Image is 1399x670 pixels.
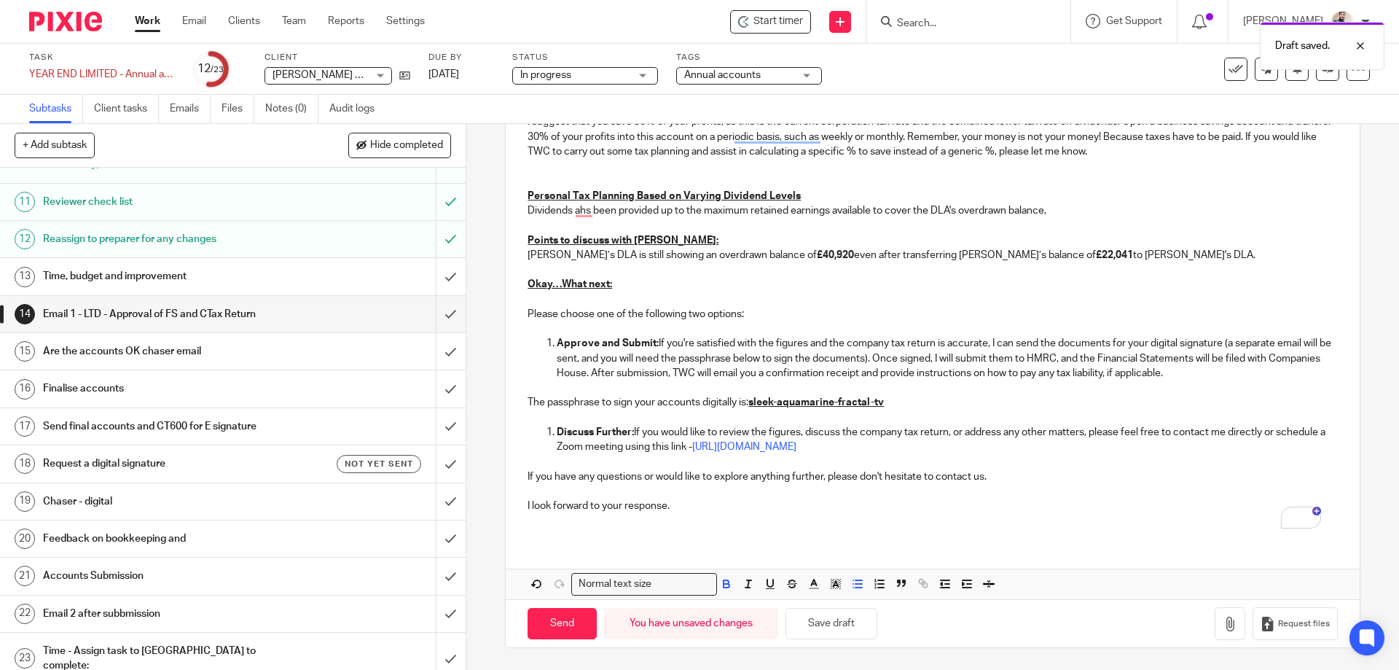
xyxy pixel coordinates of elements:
[170,95,211,123] a: Emails
[1278,618,1330,630] span: Request files
[15,379,35,400] div: 16
[557,425,1337,455] p: If you would like to review the figures, discuss the company tax return, or address any other mat...
[15,192,35,212] div: 11
[15,133,95,157] button: + Add subtask
[15,604,35,624] div: 22
[656,577,708,592] input: Search for option
[43,491,295,513] h1: Chaser - digital
[264,52,410,63] label: Client
[211,66,224,74] small: /23
[29,67,175,82] div: YEAR END LIMITED - Annual accounts and CT600 return (limited companies)
[604,608,778,639] div: You have unsaved changes
[43,528,295,550] h1: Feedback on bookkeeping and
[528,114,1337,159] p: I suggest that you save 30% of your profits, as this is the current corporation tax rate and the ...
[15,341,35,362] div: 15
[692,442,796,452] a: [URL][DOMAIN_NAME]
[43,416,295,437] h1: Send final accounts and CT600 for E signature
[43,565,295,587] h1: Accounts Submission
[348,133,451,157] button: Hide completed
[273,70,420,80] span: [PERSON_NAME] Enterprise Ltd
[1275,39,1330,53] p: Draft saved.
[29,52,175,63] label: Task
[43,340,295,362] h1: Are the accounts OK chaser email
[222,95,254,123] a: Files
[428,69,459,79] span: [DATE]
[15,491,35,512] div: 19
[528,499,1337,513] p: I look forward to your response.
[748,397,884,408] u: sleek-aquamarine-fractal-tv
[29,12,102,31] img: Pixie
[43,378,295,400] h1: Finalise accounts
[512,52,658,63] label: Status
[328,14,364,28] a: Reports
[43,228,295,250] h1: Reassign to preparer for any changes
[197,61,224,77] div: 12
[43,191,295,213] h1: Reviewer check list
[15,566,35,586] div: 21
[528,279,612,289] u: Okay…What next:
[43,603,295,625] h1: Email 2 after subbmission
[676,52,822,63] label: Tags
[345,458,413,470] span: Not yet sent
[785,608,877,639] button: Save draft
[557,336,1337,381] p: If you're satisfied with the figures and the company tax return is accurate, I can send the docum...
[817,250,854,260] strong: £40,920
[428,52,494,63] label: Due by
[528,307,1337,322] p: Please choose one of the following two options:
[557,338,659,348] strong: Approve and Submit:
[15,304,35,324] div: 14
[528,235,718,246] u: Points to discuss with [PERSON_NAME]:
[43,453,295,475] h1: Request a digital signature
[1331,10,1354,34] img: Pixie%2002.jpg
[528,470,1337,484] p: If you have any questions or would like to explore anything further, please don't hesitate to con...
[571,573,717,596] div: Search for option
[135,14,160,28] a: Work
[43,265,295,287] h1: Time, budget and improvement
[386,14,425,28] a: Settings
[528,191,801,201] u: Personal Tax Planning Based on Varying Dividend Levels
[265,95,318,123] a: Notes (0)
[15,648,35,669] div: 23
[528,395,1337,410] p: The passphrase to sign your accounts digitally is:
[684,70,761,80] span: Annual accounts
[1096,250,1133,260] strong: £22,041
[329,95,385,123] a: Audit logs
[528,203,1337,218] p: Dividends ahs been provided up to the maximum retained earnings available to cover the DLA's over...
[370,140,443,152] span: Hide completed
[94,95,159,123] a: Client tasks
[730,10,811,34] div: Bazil Enterprise Ltd - YEAR END LIMITED - Annual accounts and CT600 return (limited companies)
[228,14,260,28] a: Clients
[575,577,654,592] span: Normal text size
[182,14,206,28] a: Email
[15,453,35,474] div: 18
[282,14,306,28] a: Team
[528,608,597,639] input: Send
[528,248,1337,278] p: [PERSON_NAME]’s DLA is still showing an overdrawn balance of even after transferring [PERSON_NAME...
[15,416,35,437] div: 17
[1253,607,1337,640] button: Request files
[520,70,571,80] span: In progress
[15,529,35,549] div: 20
[15,229,35,249] div: 12
[15,267,35,287] div: 13
[43,303,295,325] h1: Email 1 - LTD - Approval of FS and CTax Return
[29,95,83,123] a: Subtasks
[557,427,634,437] strong: Discuss Further:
